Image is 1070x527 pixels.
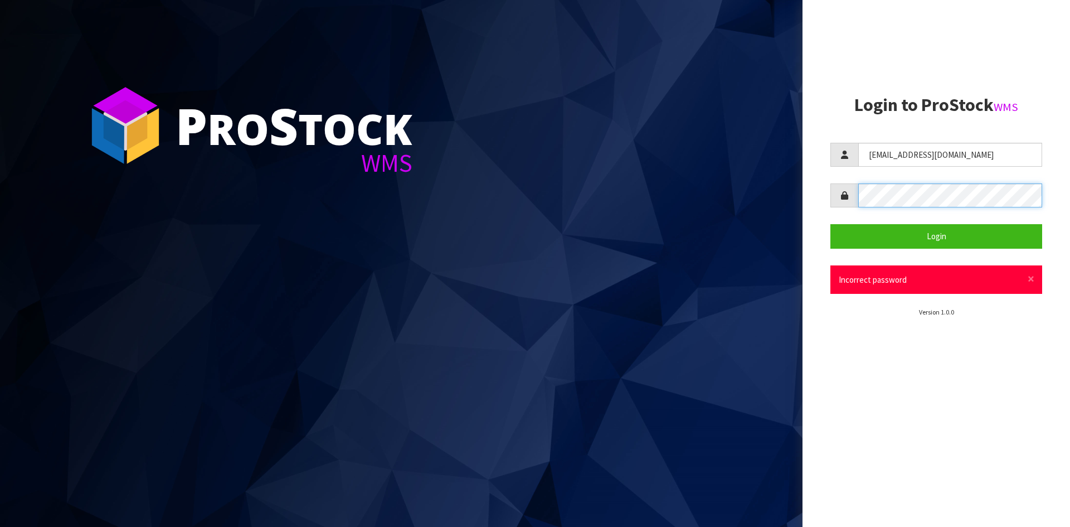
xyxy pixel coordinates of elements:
[176,151,412,176] div: WMS
[269,91,298,159] span: S
[994,100,1018,114] small: WMS
[176,100,412,151] div: ro tock
[858,143,1042,167] input: Username
[830,95,1042,115] h2: Login to ProStock
[1028,271,1034,287] span: ×
[839,274,907,285] span: Incorrect password
[830,224,1042,248] button: Login
[176,91,207,159] span: P
[84,84,167,167] img: ProStock Cube
[919,308,954,316] small: Version 1.0.0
